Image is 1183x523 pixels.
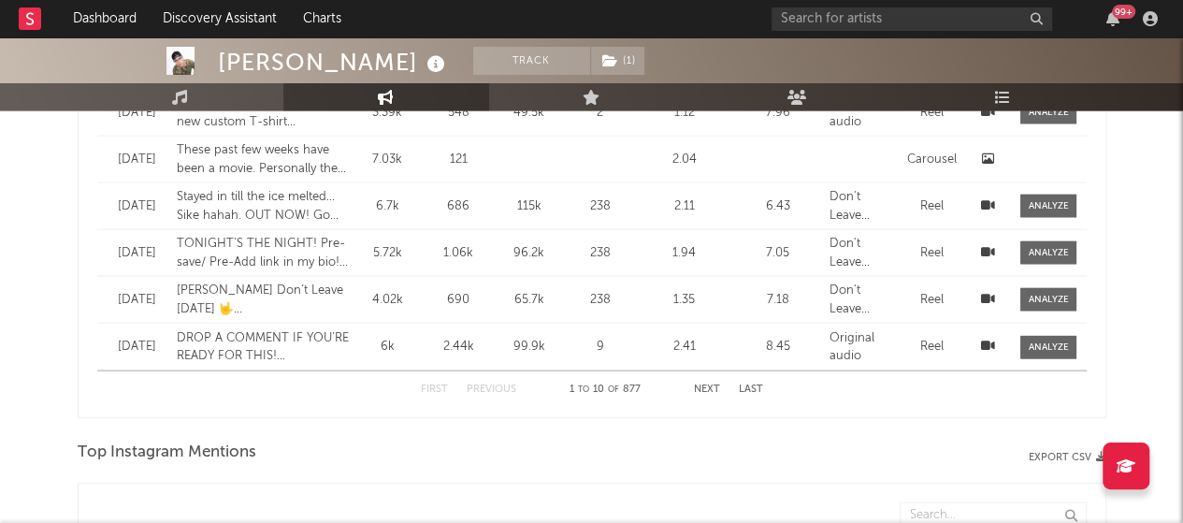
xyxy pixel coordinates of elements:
div: TONIGHT’S THE NIGHT! Pre-save/ Pre-Add link in my bio! 🤟 #[PERSON_NAME] #dontleave #chasematthew ... [177,235,350,271]
div: Original audio [829,94,894,131]
div: 6k [358,338,416,356]
div: Don't Leave ([PERSON_NAME] Remix) [829,282,894,318]
div: 238 [567,197,632,216]
div: Stayed in till the ice melted…Sike hahah. OUT NOW! Go listen to it EVERYWHERE! “Don’t Leave” ([PE... [177,188,350,225]
div: 238 [567,291,632,310]
div: [DATE] [107,197,167,216]
div: 4.02k [358,291,416,310]
div: [PERSON_NAME] [218,47,450,78]
div: 686 [426,197,491,216]
div: Reel [903,291,959,310]
span: ( 1 ) [590,47,645,75]
div: Don't Leave ([PERSON_NAME] Remix) [829,188,894,225]
div: 5.72k [358,244,416,263]
span: to [578,385,589,394]
div: Carousel [903,151,959,169]
div: 49.5k [500,104,558,123]
div: Reel [903,338,959,356]
div: 238 [567,244,632,263]
div: Don't Leave ([PERSON_NAME] Remix) [829,235,894,271]
div: 1.35 [642,291,726,310]
div: [PERSON_NAME] Don’t Leave [DATE] 🤟 #countrymusic #newmusic #fyp #foryou #foryoupage #newcountryso... [177,282,350,318]
div: 7.18 [735,291,819,310]
div: 7.05 [735,244,819,263]
div: 1.06k [426,244,491,263]
div: 99.9k [500,338,558,356]
div: 1 10 877 [554,379,656,401]
div: [DATE] [107,338,167,356]
div: 8.45 [735,338,819,356]
button: Next [694,385,720,395]
div: Reel [903,244,959,263]
button: (1) [591,47,644,75]
div: Reel [903,197,959,216]
div: These past few weeks have been a movie. Personally the last photo is my favorite. Thats my happy ... [177,141,350,178]
div: 6.43 [735,197,819,216]
div: [DATE] [107,291,167,310]
div: 115k [500,197,558,216]
div: 2.41 [642,338,726,356]
div: 7.03k [358,151,416,169]
div: 99 + [1112,5,1135,19]
div: 9 [567,338,632,356]
div: Reel [903,104,959,123]
div: 2 [567,104,632,123]
div: [DATE] [107,104,167,123]
div: 65.7k [500,291,558,310]
div: I’m stoked to announce my new custom T-shirt collaboration with @jockey is coming SOON! We have b... [177,94,350,131]
div: 1.94 [642,244,726,263]
div: 2.11 [642,197,726,216]
button: Track [473,47,590,75]
div: 548 [426,104,491,123]
input: Search for artists [772,7,1052,31]
button: Last [739,385,763,395]
button: Previous [467,385,516,395]
div: 96.2k [500,244,558,263]
button: 99+ [1106,11,1119,26]
div: 6.7k [358,197,416,216]
div: 3.39k [358,104,416,123]
div: [DATE] [107,151,167,169]
div: 2.04 [642,151,726,169]
div: 690 [426,291,491,310]
button: First [421,385,448,395]
span: of [608,385,619,394]
div: DROP A COMMENT IF YOU’RE READY FOR THIS! #chasematthew #countrymusic #newmusic #dollyparton #[PER... [177,329,350,366]
div: 7.96 [735,104,819,123]
span: Top Instagram Mentions [78,442,256,464]
div: 121 [426,151,491,169]
div: [DATE] [107,244,167,263]
div: 2.44k [426,338,491,356]
div: 1.12 [642,104,726,123]
div: Original audio [829,329,894,366]
button: Export CSV [1029,452,1106,463]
